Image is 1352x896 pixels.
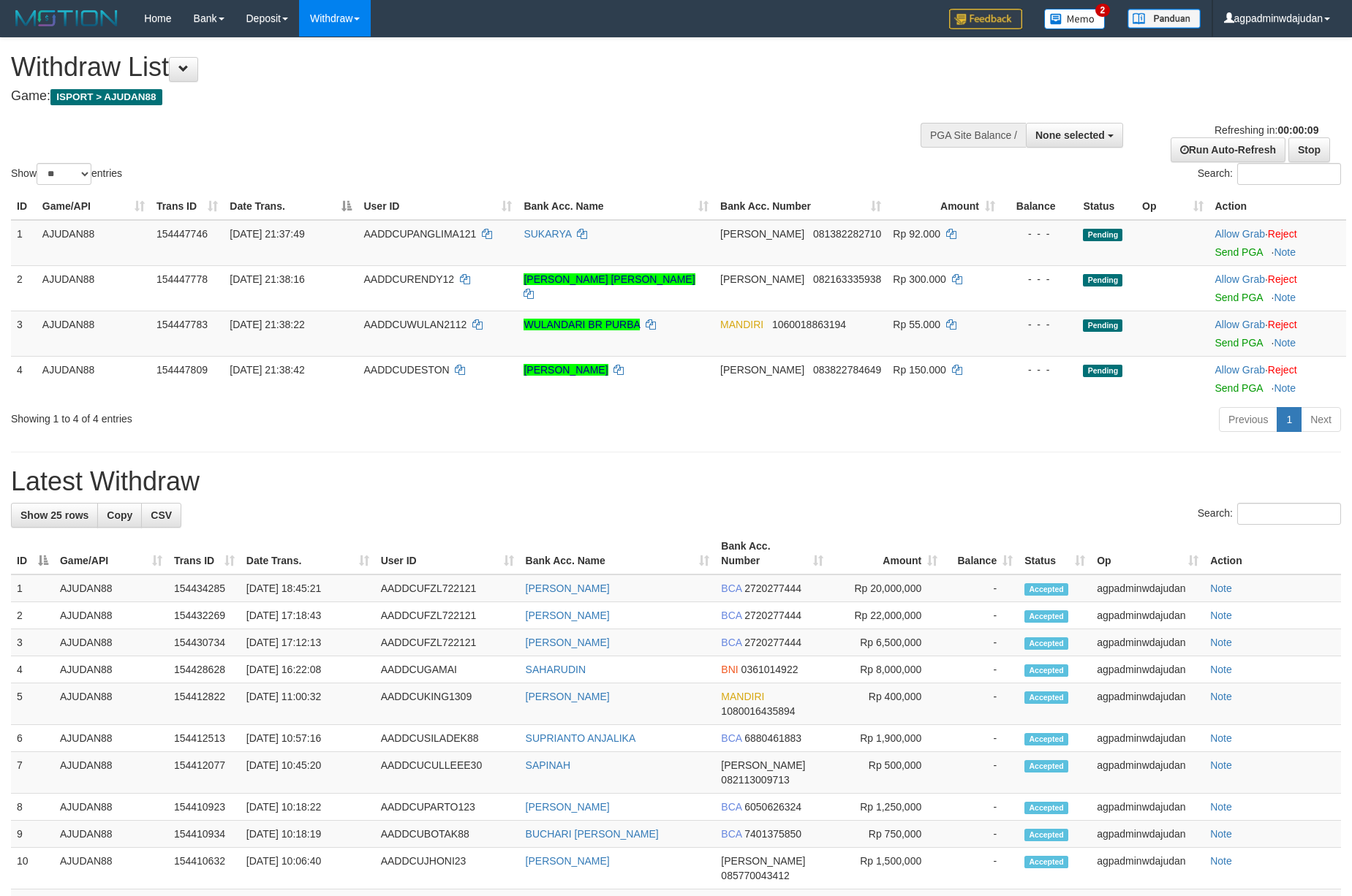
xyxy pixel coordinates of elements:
[524,228,571,240] a: SUKARYA
[97,503,142,528] a: Copy
[168,752,241,794] td: 154412077
[1215,319,1265,330] a: Allow Grab
[168,602,241,629] td: 154432269
[224,193,358,220] th: Date Trans.: activate to sort column descending
[949,9,1022,29] img: Feedback.jpg
[241,602,375,629] td: [DATE] 17:18:43
[721,801,741,813] span: BCA
[1215,337,1263,349] a: Send PGA
[829,656,943,683] td: Rp 8,000,000
[1215,382,1263,394] a: Send PGA
[1024,829,1068,841] span: Accepted
[1215,228,1268,240] span: ·
[1210,610,1232,621] a: Note
[1198,163,1341,185] label: Search:
[168,683,241,725] td: 154412822
[714,193,887,220] th: Bank Acc. Number: activate to sort column ascending
[1215,364,1268,376] span: ·
[151,509,172,521] span: CSV
[813,364,881,376] span: Copy 083822784649 to clipboard
[375,629,520,656] td: AADDCUFZL722121
[37,311,151,356] td: AJUDAN88
[1209,220,1347,266] td: ·
[744,732,801,744] span: Copy 6880461883 to clipboard
[241,629,375,656] td: [DATE] 17:12:13
[11,848,54,889] td: 10
[813,228,881,240] span: Copy 081382282710 to clipboard
[1268,364,1297,376] a: Reject
[715,533,829,574] th: Bank Acc. Number: activate to sort column ascending
[1274,382,1296,394] a: Note
[241,725,375,752] td: [DATE] 10:57:16
[1274,337,1296,349] a: Note
[11,356,37,401] td: 4
[230,319,304,330] span: [DATE] 21:38:22
[54,821,168,848] td: AJUDAN88
[1007,362,1072,377] div: - - -
[1095,4,1111,17] span: 2
[168,821,241,848] td: 154410934
[1237,163,1341,185] input: Search:
[526,691,610,702] a: [PERSON_NAME]
[168,574,241,602] td: 154434285
[526,637,610,648] a: [PERSON_NAME]
[37,163,91,185] select: Showentries
[829,683,943,725] td: Rp 400,000
[168,725,241,752] td: 154412513
[1204,533,1341,574] th: Action
[1274,292,1296,303] a: Note
[720,319,763,330] span: MANDIRI
[375,821,520,848] td: AADDCUBOTAK88
[526,664,586,675] a: SAHARUDIN
[1044,9,1106,29] img: Button%20Memo.svg
[721,637,741,648] span: BCA
[37,265,151,311] td: AJUDAN88
[1035,129,1105,141] span: None selected
[230,273,304,285] span: [DATE] 21:38:16
[1215,228,1265,240] a: Allow Grab
[375,602,520,629] td: AADDCUFZL722121
[156,228,208,240] span: 154447746
[230,228,304,240] span: [DATE] 21:37:49
[168,656,241,683] td: 154428628
[721,664,738,675] span: BNI
[829,533,943,574] th: Amount: activate to sort column ascending
[11,406,552,426] div: Showing 1 to 4 of 4 entries
[363,319,467,330] span: AADDCUWULAN2112
[1219,407,1277,432] a: Previous
[1083,365,1122,377] span: Pending
[37,220,151,266] td: AJUDAN88
[1091,656,1204,683] td: agpadminwdajudan
[1024,664,1068,677] span: Accepted
[1083,274,1122,286] span: Pending
[1215,292,1263,303] a: Send PGA
[921,123,1026,148] div: PGA Site Balance /
[1210,691,1232,702] a: Note
[744,610,801,621] span: Copy 2720277444 to clipboard
[1091,752,1204,794] td: agpadminwdajudan
[721,828,741,840] span: BCA
[1091,848,1204,889] td: agpadminwdajudan
[241,683,375,725] td: [DATE] 11:00:32
[375,794,520,821] td: AADDCUPARTO123
[721,705,795,717] span: Copy 1080016435894 to clipboard
[1024,733,1068,745] span: Accepted
[1091,725,1204,752] td: agpadminwdajudan
[943,752,1019,794] td: -
[1024,583,1068,596] span: Accepted
[54,602,168,629] td: AJUDAN88
[363,364,449,376] span: AADDCUDESTON
[241,821,375,848] td: [DATE] 10:18:19
[721,774,789,786] span: Copy 082113009713 to clipboard
[11,656,54,683] td: 4
[721,855,805,867] span: [PERSON_NAME]
[1210,732,1232,744] a: Note
[526,759,570,771] a: SAPINAH
[168,848,241,889] td: 154410632
[893,273,945,285] span: Rp 300.000
[1019,533,1091,574] th: Status: activate to sort column ascending
[813,273,881,285] span: Copy 082163335938 to clipboard
[1171,137,1285,162] a: Run Auto-Refresh
[107,509,132,521] span: Copy
[11,53,887,82] h1: Withdraw List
